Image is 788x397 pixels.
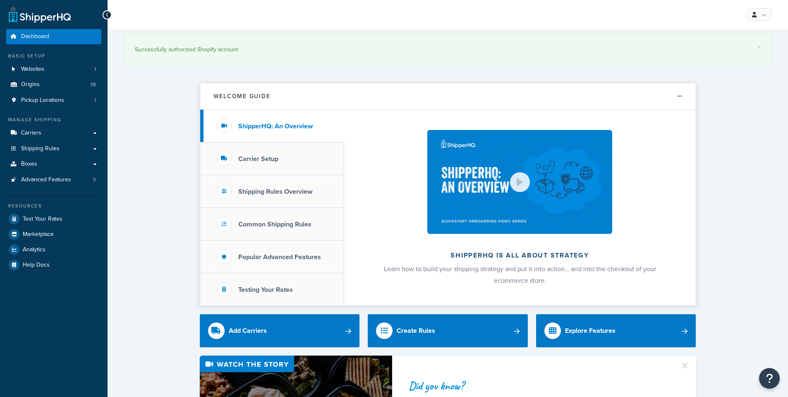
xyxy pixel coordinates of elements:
[21,130,41,137] span: Carriers
[21,33,49,40] span: Dashboard
[23,231,54,238] span: Marketplace
[6,77,101,92] a: Origins38
[93,176,96,183] span: 5
[427,130,612,234] img: ShipperHQ is all about strategy
[213,93,271,99] h2: Welcome Guide
[200,83,696,110] button: Welcome Guide
[6,62,101,77] li: Websites
[6,125,101,141] a: Carriers
[6,29,101,44] a: Dashboard
[384,264,656,285] span: Learn how to build your shipping strategy and put it into action… and into the checkout of your e...
[536,314,696,347] a: Explore Features
[6,53,101,60] div: Basic Setup
[23,216,62,223] span: Test Your Rates
[238,221,311,228] h3: Common Shipping Rules
[135,44,761,55] div: Successfully authorized Shopify account
[6,172,101,188] a: Advanced Features5
[757,44,761,51] a: ×
[21,145,60,152] span: Shipping Rules
[21,161,37,168] span: Boxes
[565,325,616,337] div: Explore Features
[238,123,313,130] h3: ShipperHQ: An Overview
[759,368,780,389] button: Open Resource Center
[23,246,46,253] span: Analytics
[366,252,674,259] h2: ShipperHQ is all about strategy
[23,262,50,269] span: Help Docs
[238,155,278,163] h3: Carrier Setup
[21,81,40,88] span: Origins
[6,93,101,108] li: Pickup Locations
[238,188,312,195] h3: Shipping Rules Overview
[229,325,267,337] div: Add Carriers
[409,380,670,392] div: Did you know?
[6,62,101,77] a: Websites1
[397,325,435,337] div: Create Rules
[238,253,321,261] h3: Popular Advanced Features
[90,81,96,88] span: 38
[6,227,101,242] a: Marketplace
[6,257,101,272] a: Help Docs
[6,242,101,257] a: Analytics
[6,93,101,108] a: Pickup Locations1
[6,116,101,123] div: Manage Shipping
[200,314,360,347] a: Add Carriers
[21,66,44,73] span: Websites
[6,156,101,172] a: Boxes
[6,141,101,156] a: Shipping Rules
[94,97,96,104] span: 1
[6,77,101,92] li: Origins
[6,212,101,226] a: Test Your Rates
[368,314,528,347] a: Create Rules
[21,97,64,104] span: Pickup Locations
[6,172,101,188] li: Advanced Features
[21,176,71,183] span: Advanced Features
[238,286,293,294] h3: Testing Your Rates
[94,66,96,73] span: 1
[6,202,101,209] div: Resources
